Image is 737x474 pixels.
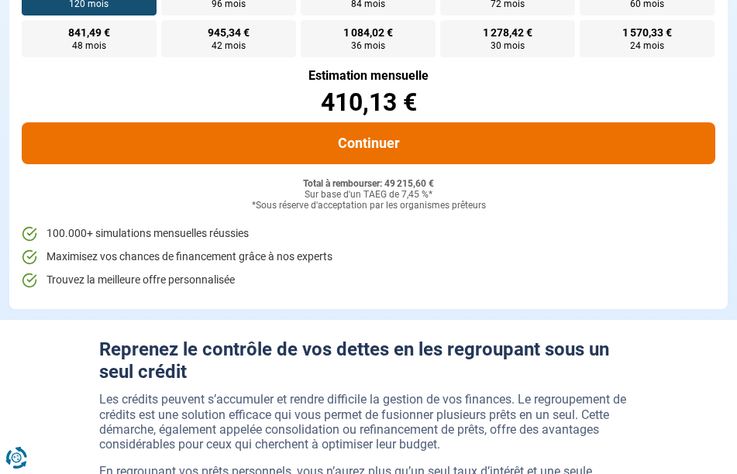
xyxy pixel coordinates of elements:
[68,27,110,38] span: 841,49 €
[491,41,525,50] span: 30 mois
[351,41,385,50] span: 36 mois
[22,190,715,201] div: Sur base d'un TAEG de 7,45 %*
[99,338,639,383] h2: Reprenez le contrôle de vos dettes en les regroupant sous un seul crédit
[630,41,664,50] span: 24 mois
[99,392,639,452] p: Les crédits peuvent s’accumuler et rendre difficile la gestion de vos finances. Le regroupement d...
[208,27,250,38] span: 945,34 €
[22,201,715,211] div: *Sous réserve d'acceptation par les organismes prêteurs
[22,179,715,190] div: Total à rembourser: 49 215,60 €
[22,226,715,242] li: 100.000+ simulations mensuelles réussies
[22,273,715,288] li: Trouvez la meilleure offre personnalisée
[22,249,715,265] li: Maximisez vos chances de financement grâce à nos experts
[22,122,715,164] button: Continuer
[212,41,246,50] span: 42 mois
[343,27,393,38] span: 1 084,02 €
[622,27,672,38] span: 1 570,33 €
[22,90,715,115] div: 410,13 €
[22,70,715,82] div: Estimation mensuelle
[72,41,106,50] span: 48 mois
[483,27,532,38] span: 1 278,42 €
